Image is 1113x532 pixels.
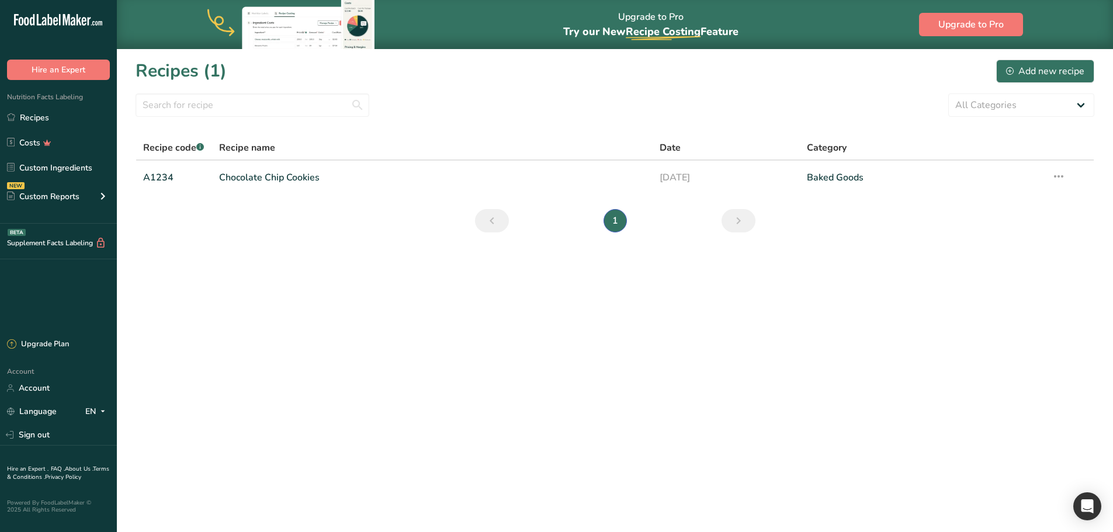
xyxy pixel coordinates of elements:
a: Privacy Policy [45,473,81,481]
a: A1234 [143,165,205,190]
a: Baked Goods [807,165,1038,190]
div: Open Intercom Messenger [1073,492,1101,520]
div: Add new recipe [1006,64,1084,78]
div: Custom Reports [7,190,79,203]
div: BETA [8,229,26,236]
span: Upgrade to Pro [938,18,1004,32]
a: Chocolate Chip Cookies [219,165,646,190]
a: Language [7,401,57,422]
button: Upgrade to Pro [919,13,1023,36]
div: Powered By FoodLabelMaker © 2025 All Rights Reserved [7,499,110,513]
a: Previous page [475,209,509,232]
span: Recipe Costing [626,25,701,39]
button: Add new recipe [996,60,1094,83]
a: Terms & Conditions . [7,465,109,481]
span: Recipe code [143,141,204,154]
span: Recipe name [219,141,275,155]
div: NEW [7,182,25,189]
a: Hire an Expert . [7,465,48,473]
a: [DATE] [660,165,793,190]
a: FAQ . [51,465,65,473]
div: Upgrade Plan [7,339,69,350]
span: Try our New Feature [563,25,738,39]
span: Category [807,141,847,155]
a: Next page [722,209,755,232]
button: Hire an Expert [7,60,110,80]
h1: Recipes (1) [136,58,227,84]
a: About Us . [65,465,93,473]
div: EN [85,405,110,419]
span: Date [660,141,681,155]
div: Upgrade to Pro [563,1,738,49]
input: Search for recipe [136,93,369,117]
